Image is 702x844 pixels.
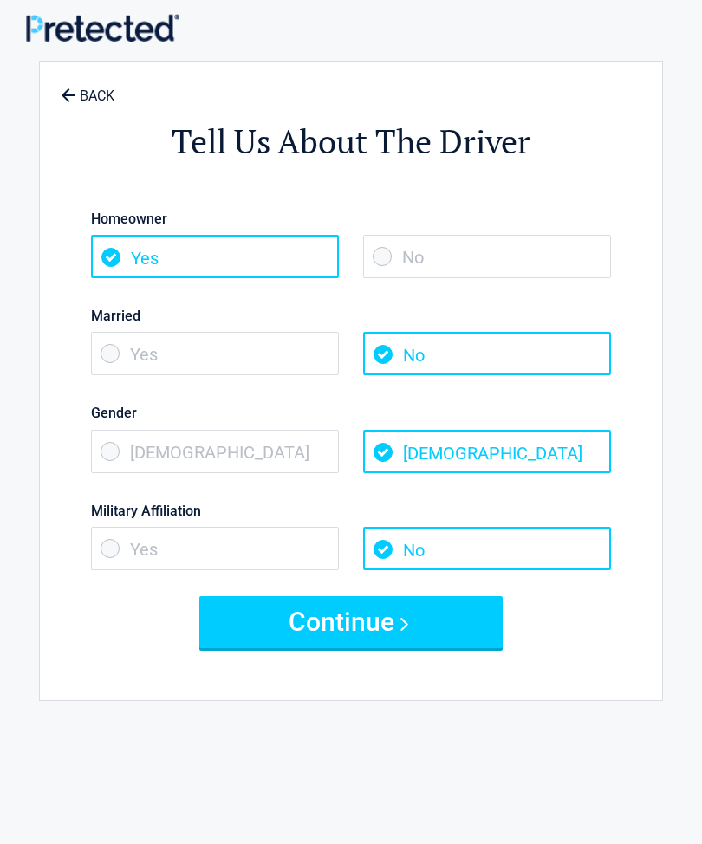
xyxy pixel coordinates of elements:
[91,332,339,375] span: Yes
[57,73,118,103] a: BACK
[91,207,611,230] label: Homeowner
[26,14,179,42] img: Main Logo
[91,235,339,278] span: Yes
[363,235,611,278] span: No
[49,120,653,164] h2: Tell Us About The Driver
[91,304,611,328] label: Married
[363,332,611,375] span: No
[91,401,611,425] label: Gender
[91,430,339,473] span: [DEMOGRAPHIC_DATA]
[91,499,611,523] label: Military Affiliation
[199,596,503,648] button: Continue
[363,527,611,570] span: No
[91,527,339,570] span: Yes
[363,430,611,473] span: [DEMOGRAPHIC_DATA]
